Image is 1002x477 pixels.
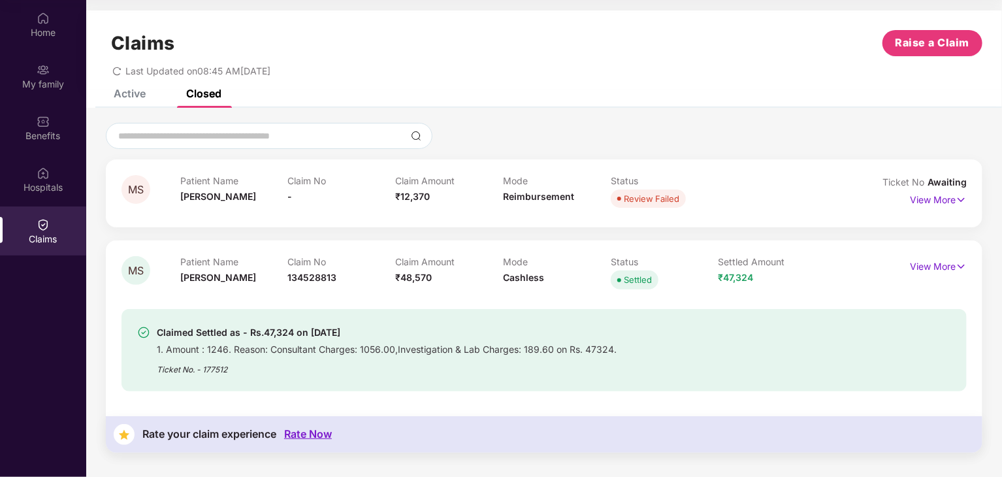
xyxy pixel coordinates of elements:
span: redo [112,65,121,76]
span: Raise a Claim [896,35,970,51]
img: svg+xml;base64,PHN2ZyBpZD0iSG9tZSIgeG1sbnM9Imh0dHA6Ly93d3cudzMub3JnLzIwMDAvc3ZnIiB3aWR0aD0iMjAiIG... [37,12,50,25]
span: MS [128,265,144,276]
img: svg+xml;base64,PHN2ZyBpZD0iU3VjY2Vzcy0zMngzMiIgeG1sbnM9Imh0dHA6Ly93d3cudzMub3JnLzIwMDAvc3ZnIiB3aW... [137,326,150,339]
img: svg+xml;base64,PHN2ZyB4bWxucz0iaHR0cDovL3d3dy53My5vcmcvMjAwMC9zdmciIHdpZHRoPSIxNyIgaGVpZ2h0PSIxNy... [956,193,967,207]
p: Patient Name [180,256,288,267]
p: Status [611,256,719,267]
p: Claim Amount [395,175,503,186]
img: svg+xml;base64,PHN2ZyBpZD0iU2VhcmNoLTMyeDMyIiB4bWxucz0iaHR0cDovL3d3dy53My5vcmcvMjAwMC9zdmciIHdpZH... [411,131,421,141]
img: svg+xml;base64,PHN2ZyB3aWR0aD0iMjAiIGhlaWdodD0iMjAiIHZpZXdCb3g9IjAgMCAyMCAyMCIgZmlsbD0ibm9uZSIgeG... [37,63,50,76]
p: Settled Amount [719,256,826,267]
div: Claimed Settled as - Rs.47,324 on [DATE] [157,325,617,340]
span: Awaiting [928,176,967,188]
div: Rate Now [284,428,332,440]
p: Claim No [288,175,396,186]
div: Ticket No. - 177512 [157,355,617,376]
span: MS [128,184,144,195]
p: Mode [503,175,611,186]
span: Reimbursement [503,191,574,202]
img: svg+xml;base64,PHN2ZyBpZD0iSG9zcGl0YWxzIiB4bWxucz0iaHR0cDovL3d3dy53My5vcmcvMjAwMC9zdmciIHdpZHRoPS... [37,167,50,180]
h1: Claims [111,32,175,54]
p: View More [910,189,967,207]
span: ₹12,370 [395,191,430,202]
span: [PERSON_NAME] [180,191,256,202]
p: Patient Name [180,175,288,186]
p: Claim No [288,256,396,267]
span: Last Updated on 08:45 AM[DATE] [125,65,270,76]
span: ₹48,570 [395,272,432,283]
button: Raise a Claim [882,30,982,56]
span: 134528813 [288,272,337,283]
span: Ticket No [882,176,928,188]
p: Mode [503,256,611,267]
div: 1. Amount : 1246. Reason: Consultant Charges: 1056.00,Investigation & Lab Charges: 189.60 on Rs. ... [157,340,617,355]
p: View More [910,256,967,274]
div: Active [114,87,146,100]
span: Cashless [503,272,544,283]
span: [PERSON_NAME] [180,272,256,283]
div: Closed [186,87,221,100]
p: Status [611,175,719,186]
img: svg+xml;base64,PHN2ZyBpZD0iQmVuZWZpdHMiIHhtbG5zPSJodHRwOi8vd3d3LnczLm9yZy8yMDAwL3N2ZyIgd2lkdGg9Ij... [37,115,50,128]
span: ₹47,324 [719,272,754,283]
div: Review Failed [624,192,679,205]
img: svg+xml;base64,PHN2ZyB4bWxucz0iaHR0cDovL3d3dy53My5vcmcvMjAwMC9zdmciIHdpZHRoPSIzNyIgaGVpZ2h0PSIzNy... [114,424,135,445]
img: svg+xml;base64,PHN2ZyB4bWxucz0iaHR0cDovL3d3dy53My5vcmcvMjAwMC9zdmciIHdpZHRoPSIxNyIgaGVpZ2h0PSIxNy... [956,259,967,274]
p: Claim Amount [395,256,503,267]
span: - [288,191,293,202]
div: Settled [624,273,652,286]
img: svg+xml;base64,PHN2ZyBpZD0iQ2xhaW0iIHhtbG5zPSJodHRwOi8vd3d3LnczLm9yZy8yMDAwL3N2ZyIgd2lkdGg9IjIwIi... [37,218,50,231]
div: Rate your claim experience [142,428,276,440]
